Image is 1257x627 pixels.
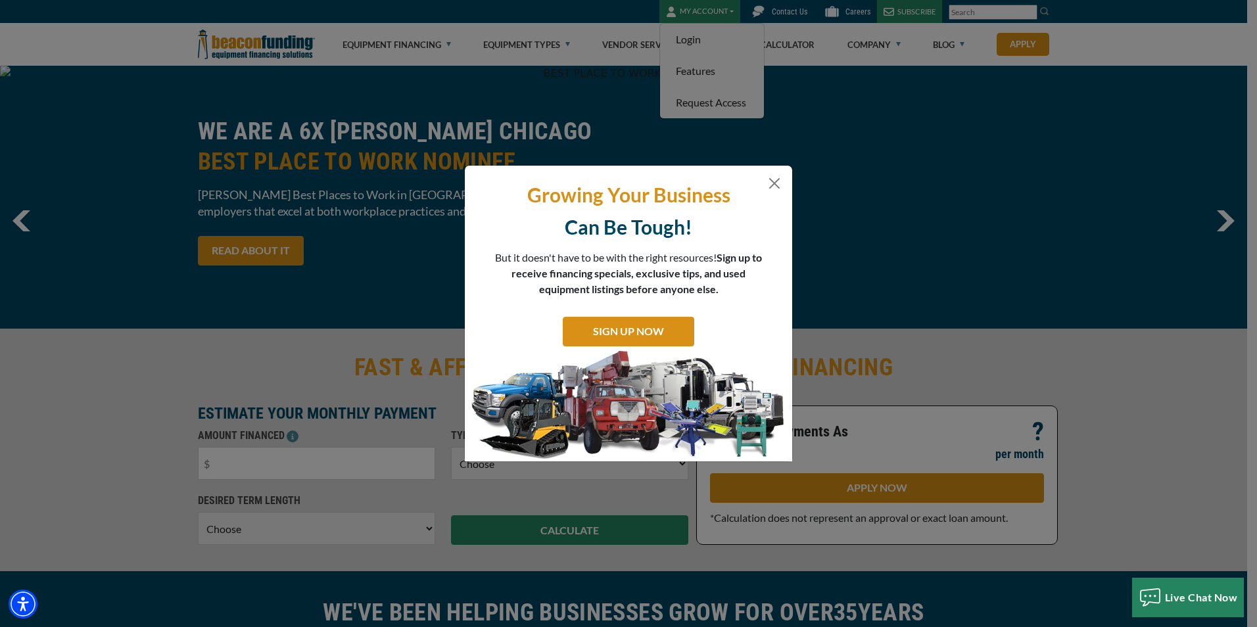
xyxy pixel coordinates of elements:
button: Live Chat Now [1132,578,1245,617]
span: Sign up to receive financing specials, exclusive tips, and used equipment listings before anyone ... [511,251,762,295]
div: Accessibility Menu [9,590,37,618]
img: subscribe-modal.jpg [465,350,792,461]
button: Close [767,175,782,191]
p: But it doesn't have to be with the right resources! [494,250,763,297]
p: Can Be Tough! [475,214,782,240]
a: SIGN UP NOW [563,317,694,346]
p: Growing Your Business [475,182,782,208]
span: Live Chat Now [1165,591,1238,603]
